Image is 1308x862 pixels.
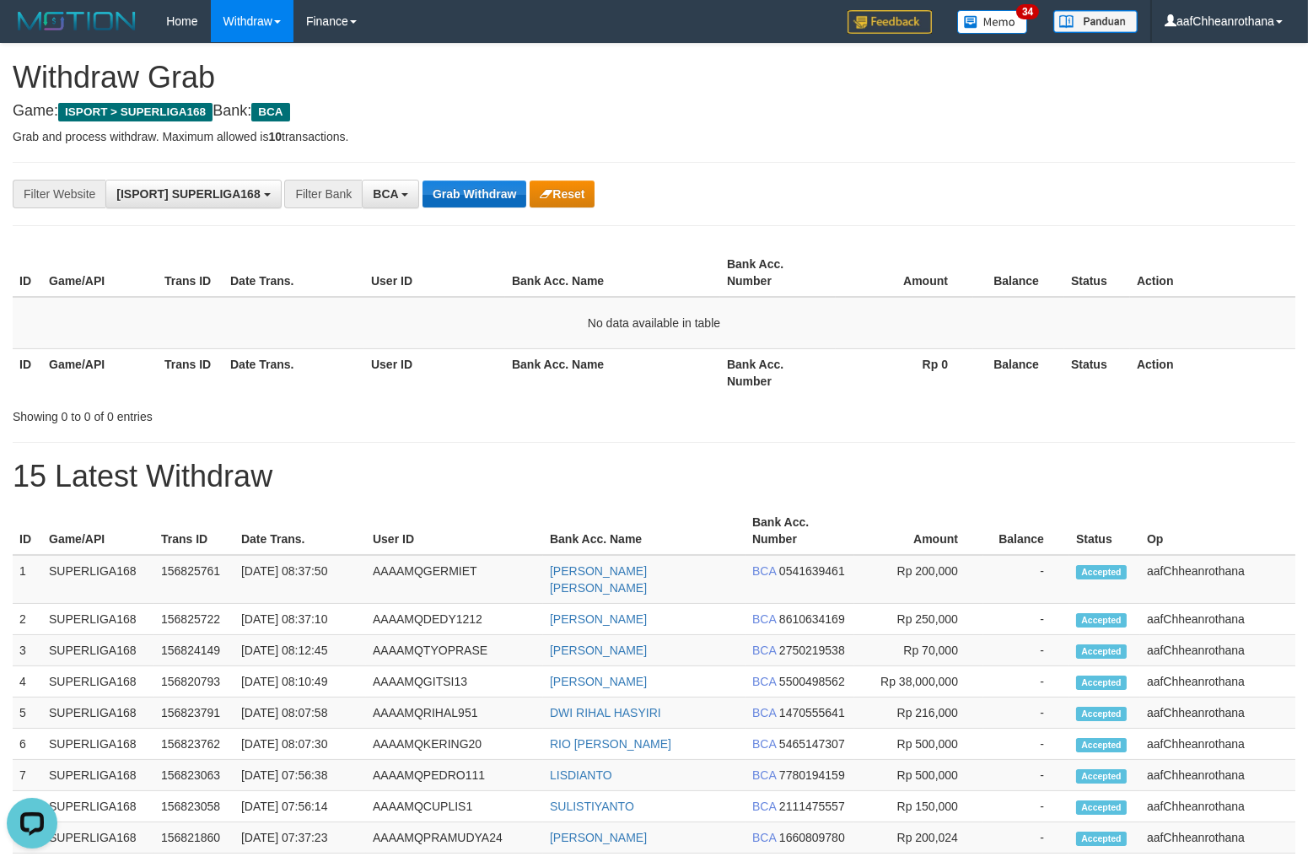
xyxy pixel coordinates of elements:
a: RIO [PERSON_NAME] [550,737,671,751]
img: Feedback.jpg [848,10,932,34]
span: Copy 1660809780 to clipboard [779,831,845,844]
td: [DATE] 07:56:38 [234,760,366,791]
th: Action [1130,348,1295,396]
td: 156825761 [154,555,234,604]
th: Amount [836,249,973,297]
span: Copy 8610634169 to clipboard [779,612,845,626]
th: Balance [973,249,1064,297]
th: Status [1064,249,1130,297]
th: Bank Acc. Number [720,348,836,396]
td: No data available in table [13,297,1295,349]
span: Copy 0541639461 to clipboard [779,564,845,578]
a: [PERSON_NAME] [550,831,647,844]
th: Balance [973,348,1064,396]
span: Copy 5465147307 to clipboard [779,737,845,751]
td: aafChheanrothana [1140,791,1295,822]
th: Date Trans. [234,507,366,555]
td: - [983,698,1069,729]
td: - [983,604,1069,635]
td: AAAAMQGERMIET [366,555,543,604]
button: Reset [530,180,595,207]
td: aafChheanrothana [1140,555,1295,604]
td: 4 [13,666,42,698]
td: aafChheanrothana [1140,729,1295,760]
a: DWI RIHAL HASYIRI [550,706,661,719]
th: Bank Acc. Number [720,249,836,297]
div: Filter Bank [284,180,362,208]
span: BCA [752,644,776,657]
td: aafChheanrothana [1140,822,1295,854]
a: [PERSON_NAME] [PERSON_NAME] [550,564,647,595]
img: MOTION_logo.png [13,8,141,34]
th: Action [1130,249,1295,297]
td: Rp 500,000 [854,729,983,760]
p: Grab and process withdraw. Maximum allowed is transactions. [13,128,1295,145]
td: aafChheanrothana [1140,698,1295,729]
span: Copy 2111475557 to clipboard [779,800,845,813]
h1: 15 Latest Withdraw [13,460,1295,493]
strong: 10 [268,130,282,143]
td: 3 [13,635,42,666]
td: SUPERLIGA168 [42,635,154,666]
div: Showing 0 to 0 of 0 entries [13,401,532,425]
td: [DATE] 08:37:10 [234,604,366,635]
td: 156823063 [154,760,234,791]
td: AAAAMQRIHAL951 [366,698,543,729]
th: Rp 0 [836,348,973,396]
td: 6 [13,729,42,760]
th: Trans ID [158,249,223,297]
span: Accepted [1076,707,1127,721]
td: AAAAMQDEDY1212 [366,604,543,635]
th: Status [1069,507,1140,555]
td: [DATE] 08:07:30 [234,729,366,760]
th: Trans ID [154,507,234,555]
th: Bank Acc. Name [505,249,720,297]
span: Accepted [1076,644,1127,659]
td: SUPERLIGA168 [42,729,154,760]
td: Rp 38,000,000 [854,666,983,698]
th: Game/API [42,249,158,297]
td: - [983,791,1069,822]
td: AAAAMQCUPLIS1 [366,791,543,822]
td: 156820793 [154,666,234,698]
span: 34 [1016,4,1039,19]
td: 1 [13,555,42,604]
th: ID [13,507,42,555]
th: ID [13,348,42,396]
td: SUPERLIGA168 [42,666,154,698]
span: Accepted [1076,738,1127,752]
span: BCA [752,706,776,719]
td: [DATE] 08:07:58 [234,698,366,729]
th: Game/API [42,348,158,396]
span: BCA [752,831,776,844]
span: [ISPORT] SUPERLIGA168 [116,187,260,201]
td: aafChheanrothana [1140,760,1295,791]
td: 7 [13,760,42,791]
span: Copy 7780194159 to clipboard [779,768,845,782]
h1: Withdraw Grab [13,61,1295,94]
td: SUPERLIGA168 [42,604,154,635]
td: [DATE] 07:37:23 [234,822,366,854]
td: 156821860 [154,822,234,854]
td: Rp 500,000 [854,760,983,791]
td: - [983,822,1069,854]
span: Copy 5500498562 to clipboard [779,675,845,688]
span: Copy 1470555641 to clipboard [779,706,845,719]
span: Accepted [1076,565,1127,579]
td: Rp 200,024 [854,822,983,854]
span: Accepted [1076,769,1127,784]
td: AAAAMQPEDRO111 [366,760,543,791]
th: User ID [366,507,543,555]
td: AAAAMQPRAMUDYA24 [366,822,543,854]
td: AAAAMQKERING20 [366,729,543,760]
td: SUPERLIGA168 [42,555,154,604]
img: panduan.png [1053,10,1138,33]
td: aafChheanrothana [1140,635,1295,666]
td: 156823791 [154,698,234,729]
td: 5 [13,698,42,729]
td: - [983,635,1069,666]
td: SUPERLIGA168 [42,698,154,729]
th: ID [13,249,42,297]
th: User ID [364,249,505,297]
a: SULISTIYANTO [550,800,634,813]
